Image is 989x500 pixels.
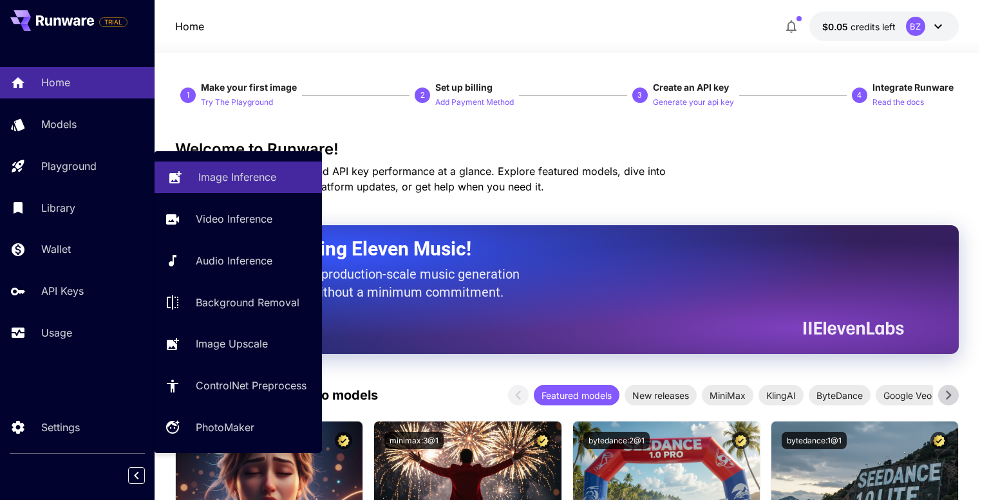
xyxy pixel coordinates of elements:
p: Video Inference [196,211,272,227]
p: 4 [857,89,862,101]
p: Wallet [41,241,71,257]
nav: breadcrumb [175,19,204,34]
p: Try The Playground [201,97,273,109]
span: $0.05 [822,21,851,32]
span: ByteDance [809,389,871,402]
p: Read the docs [872,97,924,109]
p: Generate your api key [653,97,734,109]
button: bytedance:1@1 [782,432,847,449]
p: Models [41,116,77,132]
p: API Keys [41,283,84,299]
a: PhotoMaker [155,412,322,443]
span: Check out your usage stats and API key performance at a glance. Explore featured models, dive int... [175,165,666,193]
span: MiniMax [702,389,753,402]
p: Background Removal [196,295,299,310]
div: BZ [906,17,925,36]
a: Image Inference [155,162,322,193]
p: PhotoMaker [196,420,254,435]
p: ControlNet Preprocess [196,378,306,393]
span: Set up billing [435,82,493,93]
p: 2 [420,89,425,101]
p: Image Upscale [196,336,268,351]
p: Image Inference [198,169,276,185]
span: Create an API key [653,82,729,93]
p: The only way to get production-scale music generation from Eleven Labs without a minimum commitment. [207,265,529,301]
span: Google Veo [876,389,939,402]
p: Playground [41,158,97,174]
p: Library [41,200,75,216]
p: 1 [186,89,191,101]
p: Add Payment Method [435,97,514,109]
div: $0.05 [822,20,896,33]
button: bytedance:2@1 [583,432,650,449]
p: Audio Inference [196,253,272,268]
p: Settings [41,420,80,435]
span: credits left [851,21,896,32]
span: KlingAI [758,389,804,402]
p: Home [175,19,204,34]
a: ControlNet Preprocess [155,370,322,402]
span: Featured models [534,389,619,402]
span: TRIAL [100,17,127,27]
span: Integrate Runware [872,82,954,93]
button: Certified Model – Vetted for best performance and includes a commercial license. [534,432,551,449]
p: Home [41,75,70,90]
span: Add your payment card to enable full platform functionality. [99,14,127,30]
h3: Welcome to Runware! [175,140,959,158]
div: Collapse sidebar [138,464,155,487]
button: Collapse sidebar [128,467,145,484]
button: Certified Model – Vetted for best performance and includes a commercial license. [732,432,749,449]
button: Certified Model – Vetted for best performance and includes a commercial license. [930,432,948,449]
h2: Now Supporting Eleven Music! [207,237,894,261]
a: Audio Inference [155,245,322,277]
span: Make your first image [201,82,297,93]
p: Usage [41,325,72,340]
a: Image Upscale [155,328,322,360]
button: $0.05 [809,12,959,41]
p: 3 [637,89,642,101]
a: Background Removal [155,286,322,318]
a: Video Inference [155,203,322,235]
span: New releases [625,389,697,402]
button: Certified Model – Vetted for best performance and includes a commercial license. [335,432,352,449]
button: minimax:3@1 [384,432,444,449]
